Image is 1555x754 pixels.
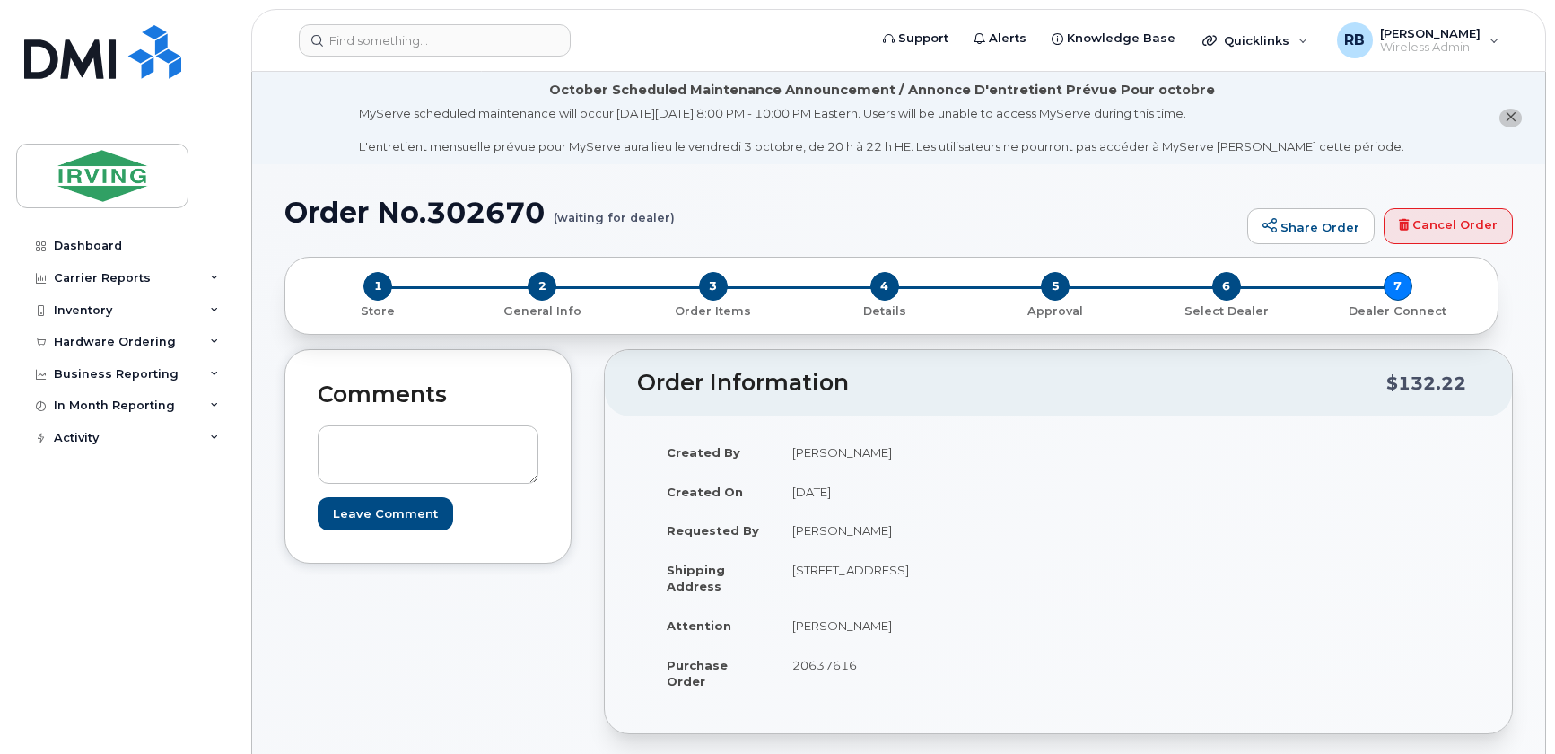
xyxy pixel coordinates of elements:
strong: Created By [667,445,740,460]
span: 4 [870,272,899,301]
span: 20637616 [792,658,857,672]
div: October Scheduled Maintenance Announcement / Annonce D'entretient Prévue Pour octobre [549,81,1215,100]
h1: Order No.302670 [284,197,1238,228]
div: MyServe scheduled maintenance will occur [DATE][DATE] 8:00 PM - 10:00 PM Eastern. Users will be u... [359,105,1404,155]
p: Details [806,303,963,320]
a: 4 Details [799,301,970,320]
td: [PERSON_NAME] [776,433,1045,472]
span: 3 [699,272,728,301]
span: 2 [528,272,556,301]
a: Cancel Order [1384,208,1513,244]
a: 1 Store [300,301,457,320]
strong: Purchase Order [667,658,728,689]
p: Order Items [634,303,791,320]
span: 5 [1041,272,1070,301]
strong: Shipping Address [667,563,725,594]
a: 3 Order Items [627,301,799,320]
strong: Attention [667,618,731,633]
p: Approval [977,303,1134,320]
p: Select Dealer [1149,303,1306,320]
a: 2 General Info [457,301,628,320]
strong: Requested By [667,523,759,538]
input: Leave Comment [318,497,453,530]
p: General Info [464,303,621,320]
button: close notification [1499,109,1522,127]
a: 5 Approval [970,301,1141,320]
small: (waiting for dealer) [554,197,675,224]
span: 1 [363,272,392,301]
p: Store [307,303,450,320]
td: [STREET_ADDRESS] [776,550,1045,606]
a: 6 Select Dealer [1141,301,1313,320]
td: [PERSON_NAME] [776,511,1045,550]
h2: Comments [318,382,538,408]
span: 6 [1212,272,1241,301]
strong: Created On [667,485,743,499]
td: [PERSON_NAME] [776,606,1045,645]
a: Share Order [1247,208,1375,244]
h2: Order Information [637,371,1386,396]
div: $132.22 [1386,366,1466,400]
td: [DATE] [776,472,1045,512]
